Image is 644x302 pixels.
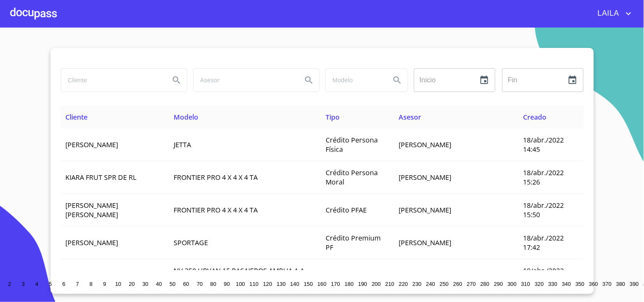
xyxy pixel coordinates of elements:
span: 140 [290,281,299,287]
span: 320 [535,281,544,287]
span: 5 [49,281,52,287]
button: 170 [329,277,343,291]
button: 6 [57,277,71,291]
button: 8 [84,277,98,291]
button: 350 [574,277,587,291]
span: 280 [481,281,489,287]
span: 18/abr./2022 15:26 [523,168,564,187]
span: LAILA [591,7,624,20]
button: 230 [411,277,424,291]
button: 250 [438,277,451,291]
button: 360 [587,277,601,291]
button: 30 [139,277,152,291]
button: 9 [98,277,112,291]
button: 70 [193,277,207,291]
button: 7 [71,277,84,291]
span: 100 [236,281,245,287]
span: 19/abr./2022 13:20 [523,266,564,285]
span: 370 [603,281,612,287]
span: 260 [453,281,462,287]
button: 80 [207,277,220,291]
span: 6 [62,281,65,287]
span: 8 [90,281,93,287]
input: search [194,69,295,92]
span: 80 [210,281,216,287]
span: 30 [142,281,148,287]
button: Search [387,70,408,90]
button: 380 [614,277,628,291]
span: 130 [277,281,286,287]
span: Tipo [326,112,340,122]
span: 9 [103,281,106,287]
span: 310 [521,281,530,287]
button: 20 [125,277,139,291]
span: 340 [562,281,571,287]
span: 110 [250,281,259,287]
span: 10 [115,281,121,287]
span: 330 [548,281,557,287]
span: 380 [616,281,625,287]
span: 270 [467,281,476,287]
span: [PERSON_NAME] [399,140,452,149]
button: 160 [315,277,329,291]
span: 40 [156,281,162,287]
button: 140 [288,277,302,291]
span: 360 [589,281,598,287]
span: 250 [440,281,449,287]
button: 210 [383,277,397,291]
span: 230 [413,281,422,287]
span: FRONTIER PRO 4 X 4 X 4 TA [174,173,258,182]
span: Crédito PFAE [326,205,367,215]
span: 350 [576,281,585,287]
button: 10 [112,277,125,291]
span: 180 [345,281,354,287]
button: account of current user [591,7,634,20]
button: 190 [356,277,370,291]
span: Crédito Persona Física [326,135,378,154]
span: 220 [399,281,408,287]
span: 390 [630,281,639,287]
span: 300 [508,281,517,287]
button: 120 [261,277,275,291]
span: [PERSON_NAME] [399,238,452,247]
button: 290 [492,277,506,291]
span: Creado [523,112,546,122]
button: Search [166,70,187,90]
button: 200 [370,277,383,291]
span: [PERSON_NAME] [66,238,118,247]
button: 340 [560,277,574,291]
span: [PERSON_NAME] [399,173,452,182]
button: 260 [451,277,465,291]
span: Modelo [174,112,198,122]
span: SPORTAGE [174,238,208,247]
button: 240 [424,277,438,291]
button: Search [299,70,319,90]
span: 210 [385,281,394,287]
span: 18/abr./2022 14:45 [523,135,564,154]
span: 160 [318,281,326,287]
button: 320 [533,277,546,291]
input: search [61,69,163,92]
span: [PERSON_NAME] [66,140,118,149]
span: 18/abr./2022 17:42 [523,233,564,252]
span: 90 [224,281,230,287]
button: 270 [465,277,478,291]
button: 4 [30,277,44,291]
button: 370 [601,277,614,291]
button: 3 [17,277,30,291]
span: 240 [426,281,435,287]
span: 4 [35,281,38,287]
span: 70 [197,281,202,287]
span: 290 [494,281,503,287]
button: 60 [180,277,193,291]
button: 40 [152,277,166,291]
span: [PERSON_NAME] [PERSON_NAME] [66,201,118,219]
span: [PERSON_NAME] [399,205,452,215]
span: 120 [263,281,272,287]
button: 2 [3,277,17,291]
span: 20 [129,281,135,287]
button: 110 [247,277,261,291]
button: 90 [220,277,234,291]
button: 220 [397,277,411,291]
span: 150 [304,281,313,287]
